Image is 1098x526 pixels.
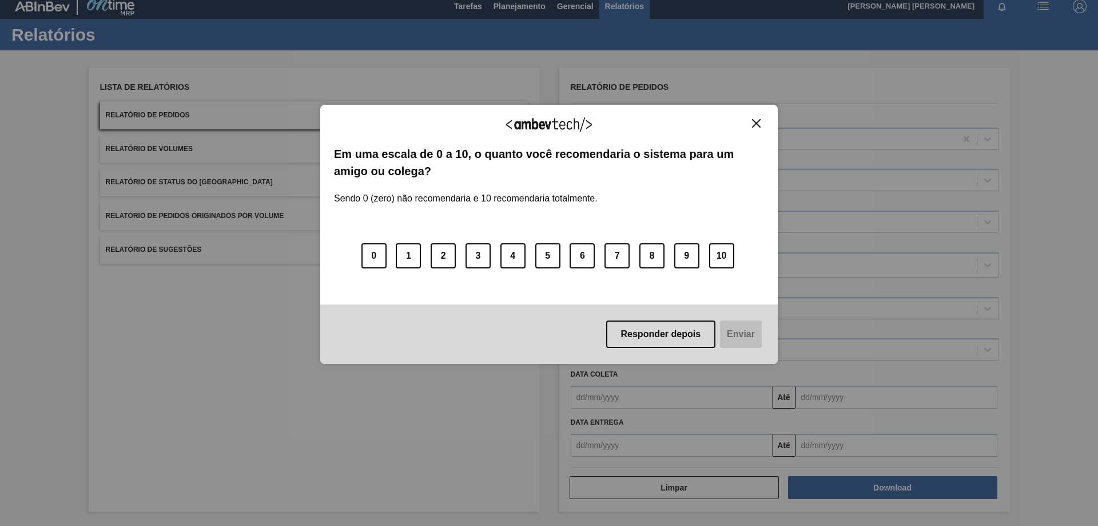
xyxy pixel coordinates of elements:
[334,180,598,204] label: Sendo 0 (zero) não recomendaria e 10 recomendaria totalmente.
[674,243,699,268] button: 9
[535,243,560,268] button: 5
[396,243,421,268] button: 1
[361,243,387,268] button: 0
[606,321,716,348] button: Responder depois
[749,118,764,128] button: Close
[431,243,456,268] button: 2
[500,243,526,268] button: 4
[466,243,491,268] button: 3
[506,117,592,132] img: Logo Ambevtech
[752,119,761,128] img: Close
[604,243,630,268] button: 7
[709,243,734,268] button: 10
[570,243,595,268] button: 6
[334,145,764,180] label: Em uma escala de 0 a 10, o quanto você recomendaria o sistema para um amigo ou colega?
[639,243,665,268] button: 8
